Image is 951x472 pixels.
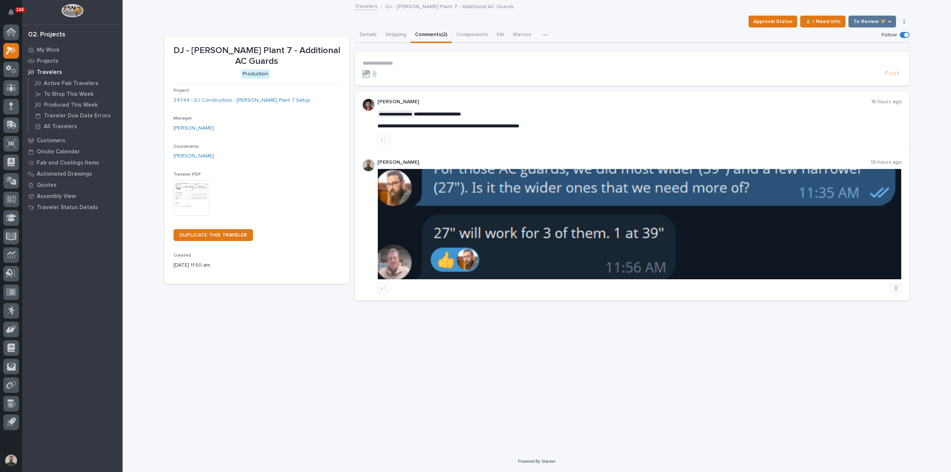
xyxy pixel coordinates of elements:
[22,55,123,66] a: Projects
[381,27,410,43] button: Shipping
[22,66,123,78] a: Travelers
[37,204,98,211] p: Traveler Status Details
[16,7,24,12] p: 104
[871,99,902,105] p: 18 hours ago
[179,232,247,238] span: DUPLICATE THIS TRAVELER
[22,44,123,55] a: My Work
[22,157,123,168] a: Fab and Coatings Items
[363,99,374,111] img: ROij9lOReuV7WqYxWfnW
[173,152,214,160] a: [PERSON_NAME]
[492,27,509,43] button: FAI
[173,261,340,269] p: [DATE] 11:50 am
[37,137,65,144] p: Customers
[452,27,492,43] button: Components
[173,229,253,241] a: DUPLICATE THIS TRAVELER
[44,123,77,130] p: All Travelers
[37,58,58,65] p: Projects
[173,88,189,93] span: Project
[9,9,19,21] div: Notifications104
[363,159,374,171] img: AATXAJw4slNr5ea0WduZQVIpKGhdapBAGQ9xVsOeEvl5=s96-c
[29,78,123,88] a: Active Fab Travelers
[173,45,340,67] p: DJ - [PERSON_NAME] Plant 7 - Additional AC Guards
[37,47,59,53] p: My Work
[885,69,899,78] span: Post
[28,31,65,39] div: 02. Projects
[44,113,111,119] p: Traveler Due Date Errors
[749,16,797,27] button: Approval Status
[882,69,902,78] button: Post
[173,97,310,104] a: 24744 - DJ Construction - [PERSON_NAME] Plant 7 Setup
[173,172,201,177] span: Traveler PDF
[61,4,83,17] img: Workspace Logo
[355,1,377,10] a: Travelers
[29,100,123,110] a: Produced This Week
[355,27,381,43] button: Details
[890,283,902,293] button: Delete post
[377,283,390,293] button: like this post
[871,159,902,166] p: 19 hours ago
[22,146,123,157] a: Onsite Calendar
[44,80,98,87] p: Active Fab Travelers
[22,191,123,202] a: Assembly View
[518,459,555,463] a: Powered By Stacker
[22,168,123,179] a: Automated Drawings
[173,116,192,121] span: Manager
[882,32,897,38] p: Follow
[173,144,199,149] span: Coordinator
[37,69,62,76] p: Travelers
[377,134,390,144] button: like this post
[37,171,92,178] p: Automated Drawings
[44,91,94,98] p: To Shop This Week
[853,17,891,26] span: To Review 👨‍🏭 →
[848,16,896,27] button: To Review 👨‍🏭 →
[37,182,56,189] p: Quotes
[3,4,19,20] button: Notifications
[29,110,123,121] a: Traveler Due Date Errors
[377,99,871,105] p: [PERSON_NAME]
[22,202,123,213] a: Traveler Status Details
[22,135,123,146] a: Customers
[800,16,845,27] button: ⏳ I Need Info
[805,17,841,26] span: ⏳ I Need Info
[37,193,76,200] p: Assembly View
[22,179,123,191] a: Quotes
[29,89,123,99] a: To Shop This Week
[44,102,98,108] p: Produced This Week
[173,253,191,258] span: Created
[241,69,270,79] div: Production
[509,27,536,43] button: Metrics
[410,27,452,43] button: Comments (2)
[37,160,99,166] p: Fab and Coatings Items
[386,2,513,10] p: DJ - [PERSON_NAME] Plant 7 - Additional AC Guards
[3,453,19,468] button: users-avatar
[377,159,871,166] p: [PERSON_NAME]
[753,17,792,26] span: Approval Status
[37,149,80,155] p: Onsite Calendar
[29,121,123,131] a: All Travelers
[173,124,214,132] a: [PERSON_NAME]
